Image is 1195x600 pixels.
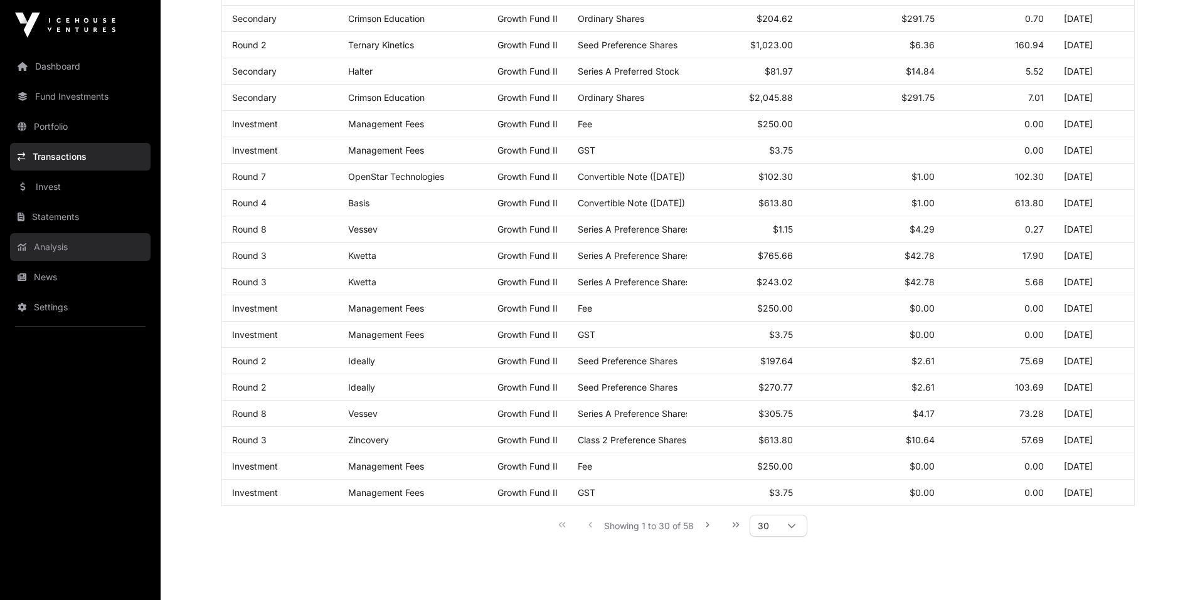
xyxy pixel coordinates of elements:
td: [DATE] [1054,190,1134,216]
span: 0.00 [1024,329,1044,340]
span: Rows per page [750,515,777,536]
a: Secondary [232,13,277,24]
span: 0.70 [1025,13,1044,24]
span: Seed Preference Shares [578,355,677,366]
a: Growth Fund II [497,487,558,498]
a: News [10,263,151,291]
td: $765.66 [687,243,804,269]
td: $613.80 [687,427,804,453]
span: $0.00 [910,303,935,313]
img: Icehouse Ventures Logo [15,13,115,38]
a: Growth Fund II [497,276,558,287]
a: Dashboard [10,53,151,80]
a: Growth Fund II [497,434,558,445]
span: GST [578,487,595,498]
span: 102.30 [1015,171,1044,182]
span: 57.69 [1021,434,1044,445]
span: $2.61 [911,382,935,392]
td: [DATE] [1054,164,1134,190]
a: Portfolio [10,113,151,140]
span: $291.75 [901,92,935,103]
span: Convertible Note ([DATE]) [578,171,685,182]
a: Kwetta [348,276,376,287]
span: $2.61 [911,355,935,366]
span: Series A Preference Shares [578,408,690,419]
td: $270.77 [687,374,804,401]
span: $0.00 [910,487,935,498]
span: 0.00 [1024,145,1044,155]
a: Growth Fund II [497,250,558,261]
a: Ideally [348,355,375,366]
a: Zincovery [348,434,389,445]
a: Halter [348,66,373,76]
a: Growth Fund II [497,224,558,234]
a: Growth Fund II [497,355,558,366]
span: 160.94 [1015,39,1044,50]
p: Management Fees [348,329,477,340]
span: $14.84 [906,66,935,76]
a: Growth Fund II [497,92,558,103]
span: 0.00 [1024,461,1044,471]
a: Crimson Education [348,92,425,103]
td: $613.80 [687,190,804,216]
span: Series A Preference Shares (Secondary) [578,276,743,287]
a: Crimson Education [348,13,425,24]
td: [DATE] [1054,453,1134,480]
a: Round 8 [232,408,267,419]
div: Chat Widget [1132,540,1195,600]
a: Investment [232,145,278,155]
span: 0.00 [1024,118,1044,129]
a: Round 2 [232,39,267,50]
a: Ideally [348,382,375,392]
td: $250.00 [687,453,804,480]
td: [DATE] [1054,32,1134,58]
span: 5.68 [1025,276,1044,287]
a: Fund Investments [10,83,151,110]
span: Showing 1 to 30 of 58 [604,520,694,531]
span: 0.27 [1025,224,1044,234]
td: [DATE] [1054,137,1134,164]
td: $102.30 [687,164,804,190]
a: Investment [232,461,278,471]
a: Growth Fund II [497,13,558,24]
span: 17.90 [1022,250,1044,261]
a: Round 3 [232,250,267,261]
td: [DATE] [1054,348,1134,374]
span: $42.78 [905,250,935,261]
a: Secondary [232,66,277,76]
td: $204.62 [687,6,804,32]
td: [DATE] [1054,374,1134,401]
span: $6.36 [910,39,935,50]
a: Growth Fund II [497,171,558,182]
a: Basis [348,197,369,208]
span: Fee [578,461,592,471]
td: $3.75 [687,137,804,164]
td: $243.02 [687,269,804,295]
span: Ordinary Shares [578,13,644,24]
span: Seed Preference Shares [578,382,677,392]
span: Ordinary Shares [578,92,644,103]
a: Analysis [10,233,151,261]
a: Growth Fund II [497,197,558,208]
td: $3.75 [687,480,804,506]
span: Series A Preference Shares [578,250,690,261]
a: Growth Fund II [497,118,558,129]
td: [DATE] [1054,295,1134,322]
span: $4.17 [913,408,935,419]
p: Management Fees [348,118,477,129]
p: Management Fees [348,145,477,155]
span: $10.64 [906,434,935,445]
td: $305.75 [687,401,804,427]
span: Series A Preference Shares [578,224,690,234]
td: $1,023.00 [687,32,804,58]
span: GST [578,145,595,155]
span: Fee [578,118,592,129]
a: Growth Fund II [497,382,558,392]
td: [DATE] [1054,269,1134,295]
a: Growth Fund II [497,461,558,471]
td: $250.00 [687,111,804,137]
span: 75.69 [1020,355,1044,366]
a: Growth Fund II [497,145,558,155]
td: $2,045.88 [687,85,804,111]
a: Kwetta [348,250,376,261]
